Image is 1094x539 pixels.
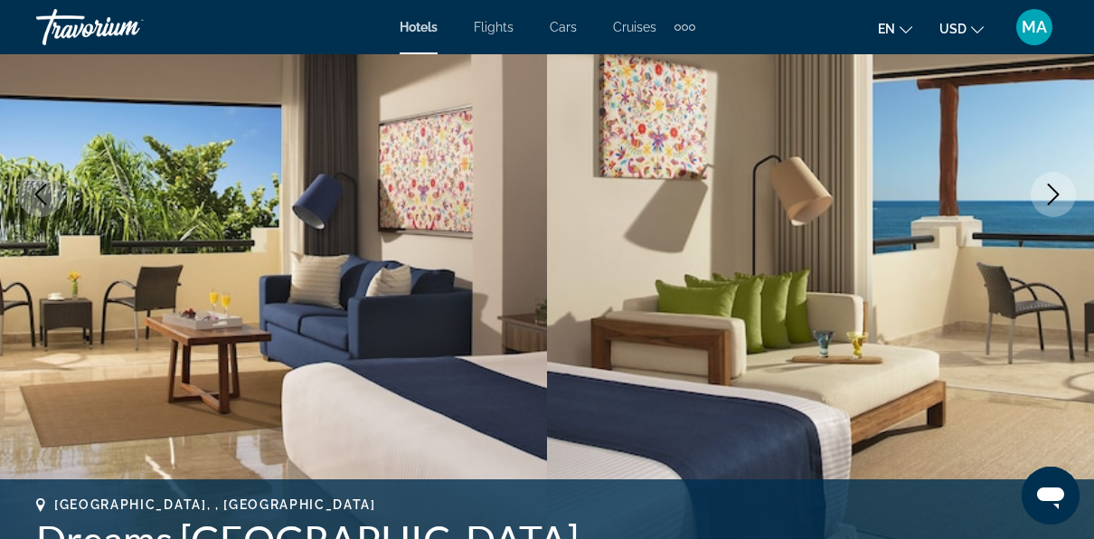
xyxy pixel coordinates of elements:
[54,497,376,512] span: [GEOGRAPHIC_DATA], , [GEOGRAPHIC_DATA]
[878,22,895,36] span: en
[400,20,438,34] a: Hotels
[939,15,984,42] button: Change currency
[36,4,217,51] a: Travorium
[674,13,695,42] button: Extra navigation items
[878,15,912,42] button: Change language
[1031,172,1076,217] button: Next image
[1022,467,1080,525] iframe: Button to launch messaging window
[474,20,514,34] a: Flights
[1011,8,1058,46] button: User Menu
[1022,18,1047,36] span: MA
[613,20,656,34] a: Cruises
[939,22,967,36] span: USD
[550,20,577,34] a: Cars
[18,172,63,217] button: Previous image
